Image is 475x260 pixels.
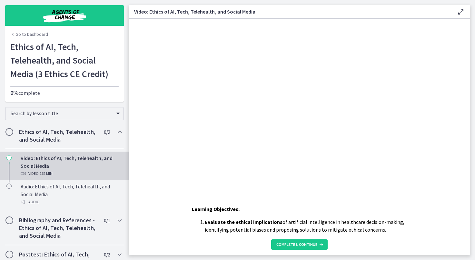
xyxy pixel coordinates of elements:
div: Search by lesson title [5,107,124,120]
span: Learning Objectives: [192,206,240,212]
h3: Video: Ethics of AI, Tech, Telehealth, and Social Media [134,8,447,15]
div: Audio [21,198,121,206]
div: Audio: Ethics of AI, Tech, Telehealth, and Social Media [21,183,121,206]
span: 0 / 1 [104,216,110,224]
span: 0% [10,89,18,96]
div: Video: Ethics of AI, Tech, Telehealth, and Social Media [21,154,121,177]
h1: Ethics of AI, Tech, Telehealth, and Social Media (3 Ethics CE Credit) [10,40,119,81]
h2: Bibliography and References - Ethics of AI, Tech, Telehealth, and Social Media [19,216,98,240]
p: complete [10,89,119,97]
span: 0 / 2 [104,128,110,136]
button: Complete & continue [271,239,328,250]
span: 0 / 2 [104,251,110,258]
a: Go to Dashboard [10,31,48,37]
img: Agents of Change Social Work Test Prep [26,8,103,23]
span: · 162 min [39,170,53,177]
strong: Evaluate the ethical implications [205,219,282,225]
span: Search by lesson title [11,110,113,116]
iframe: Video Lesson [129,19,470,190]
span: Complete & continue [276,242,317,247]
div: Video [21,170,121,177]
p: of artificial intelligence in healthcare decision-making, identifying potential biases and propos... [205,218,407,234]
h2: Ethics of AI, Tech, Telehealth, and Social Media [19,128,98,144]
